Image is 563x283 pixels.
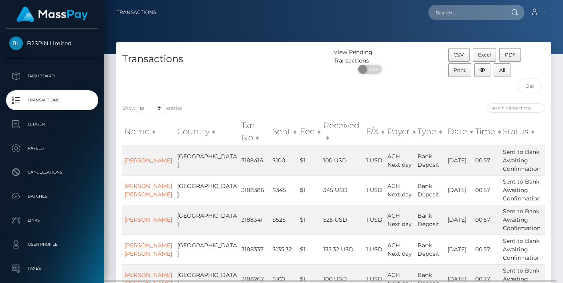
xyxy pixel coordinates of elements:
td: $1 [298,205,321,234]
button: All [494,63,510,77]
td: Sent to Bank, Awaiting Confirmation [501,146,545,175]
td: 3188386 [239,175,270,205]
td: 00:57 [473,175,501,205]
td: 3188416 [239,146,270,175]
td: $1 [298,146,321,175]
th: Country: activate to sort column ascending [175,117,239,146]
th: Sent: activate to sort column ascending [270,117,298,146]
span: All [499,67,505,73]
td: $100 [270,146,298,175]
th: Status: activate to sort column ascending [501,117,545,146]
span: CSV [454,52,464,58]
td: 00:57 [473,146,501,175]
p: Dashboard [9,70,95,82]
td: Bank Deposit [415,205,445,234]
td: Bank Deposit [415,234,445,264]
p: User Profile [9,239,95,251]
button: Column visibility [474,63,491,77]
td: 135.32 USD [321,234,364,264]
button: Print [448,63,471,77]
td: $525 [270,205,298,234]
button: PDF [499,48,521,62]
a: [PERSON_NAME] [PERSON_NAME] [124,182,172,198]
td: [GEOGRAPHIC_DATA] [175,205,239,234]
a: Cancellations [6,162,98,182]
p: Taxes [9,263,95,275]
span: ACH Next day [387,182,412,198]
a: [PERSON_NAME] [PERSON_NAME] [124,242,172,257]
p: Batches [9,190,95,202]
input: Search transactions [487,103,545,113]
span: Print [454,67,466,73]
th: Fee: activate to sort column ascending [298,117,321,146]
td: [DATE] [446,175,473,205]
a: Links [6,210,98,230]
td: $1 [298,175,321,205]
td: 1 USD [364,146,386,175]
select: Showentries [136,104,166,113]
img: MassPay Logo [16,6,88,22]
td: 1 USD [364,175,386,205]
label: Show entries [122,104,182,113]
p: Ledger [9,118,95,130]
td: 00:57 [473,205,501,234]
td: 3188337 [239,234,270,264]
span: ACH Next day [387,153,412,168]
th: Payer: activate to sort column ascending [385,117,415,146]
button: Excel [473,48,496,62]
p: Payees [9,142,95,154]
span: PDF [505,52,516,58]
h4: Transactions [122,52,328,66]
td: 00:57 [473,234,501,264]
td: 3188341 [239,205,270,234]
a: [PERSON_NAME] [124,216,172,223]
p: Transactions [9,94,95,106]
a: Batches [6,186,98,206]
span: ACH Next day [387,242,412,257]
input: Date filter [518,79,542,93]
span: ACH Next day [387,212,412,228]
th: Txn No: activate to sort column ascending [239,117,270,146]
td: [DATE] [446,234,473,264]
th: Received: activate to sort column ascending [321,117,364,146]
td: Sent to Bank, Awaiting Confirmation [501,234,545,264]
span: B2SPIN Limited [6,40,98,47]
td: $1 [298,234,321,264]
img: B2SPIN Limited [9,36,23,50]
td: [DATE] [446,205,473,234]
span: Excel [478,52,491,58]
td: 1 USD [364,205,386,234]
p: Links [9,214,95,226]
td: [GEOGRAPHIC_DATA] [175,146,239,175]
th: Date: activate to sort column ascending [446,117,473,146]
th: F/X: activate to sort column ascending [364,117,386,146]
td: [GEOGRAPHIC_DATA] [175,234,239,264]
a: Taxes [6,259,98,279]
td: [DATE] [446,146,473,175]
td: 525 USD [321,205,364,234]
td: $345 [270,175,298,205]
th: Time: activate to sort column ascending [473,117,501,146]
td: Sent to Bank, Awaiting Confirmation [501,175,545,205]
th: Name: activate to sort column ascending [122,117,175,146]
a: Transactions [117,4,156,21]
input: Search... [428,5,504,20]
a: Ledger [6,114,98,134]
td: 100 USD [321,146,364,175]
a: Dashboard [6,66,98,86]
a: User Profile [6,234,98,255]
td: Bank Deposit [415,146,445,175]
td: 345 USD [321,175,364,205]
td: $135.32 [270,234,298,264]
div: View Pending Transactions [334,48,406,65]
th: Type: activate to sort column ascending [415,117,445,146]
button: CSV [448,48,470,62]
a: Transactions [6,90,98,110]
p: Cancellations [9,166,95,178]
a: [PERSON_NAME] [124,157,172,164]
span: OFF [363,65,383,74]
td: 1 USD [364,234,386,264]
a: Payees [6,138,98,158]
td: [GEOGRAPHIC_DATA] [175,175,239,205]
td: Bank Deposit [415,175,445,205]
